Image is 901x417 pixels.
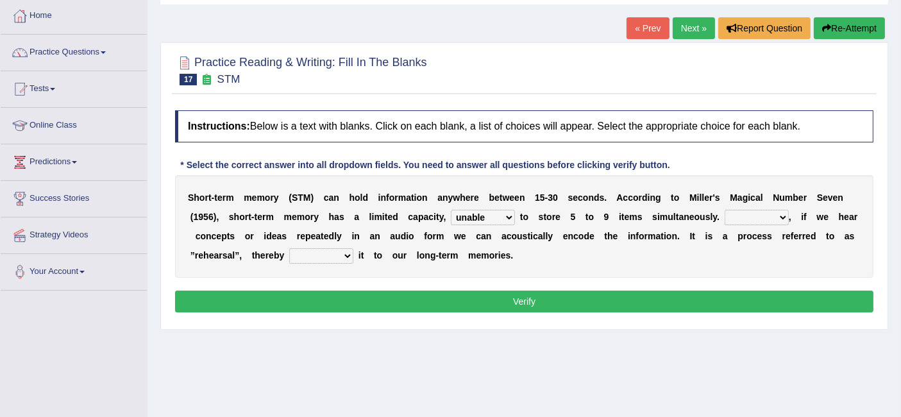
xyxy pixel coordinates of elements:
b: n [650,192,656,203]
b: i [406,231,408,241]
b: o [512,231,518,241]
b: c [196,231,201,241]
b: c [324,192,329,203]
a: Next » [673,17,715,39]
b: i [619,212,621,222]
b: s [539,212,544,222]
b: i [434,212,436,222]
b: r [639,192,642,203]
b: c [212,231,217,241]
b: n [519,192,525,203]
b: M [303,192,311,203]
b: t [520,212,523,222]
b: e [798,192,804,203]
b: i [664,231,666,241]
b: ) [311,192,314,203]
b: o [633,192,639,203]
b: p [221,231,227,241]
b: M [689,192,697,203]
b: o [245,231,251,241]
b: e [589,231,594,241]
b: a [406,192,411,203]
b: a [849,212,854,222]
b: w [816,212,823,222]
b: r [471,192,474,203]
b: m [785,192,793,203]
b: e [613,231,618,241]
b: d [401,231,407,241]
b: 9 [604,212,609,222]
b: e [823,212,829,222]
b: m [398,192,406,203]
b: s [339,212,344,222]
b: w [453,192,460,203]
b: b [793,192,798,203]
b: e [387,212,392,222]
b: l [543,231,546,241]
b: . [717,212,720,222]
b: a [737,192,743,203]
b: y [337,231,342,241]
b: h [234,212,240,222]
b: i [748,192,750,203]
b: b [489,192,494,203]
b: t [692,231,695,241]
b: s [652,212,657,222]
b: n [375,231,380,241]
b: d [642,192,648,203]
b: g [655,192,661,203]
b: a [723,231,728,241]
b: e [844,212,849,222]
b: 9 [198,212,203,222]
b: i [382,212,385,222]
b: c [507,231,512,241]
b: r [798,231,802,241]
b: i [372,212,375,222]
b: ( [289,192,292,203]
b: h [607,231,613,241]
div: * Select the correct answer into all dropdown fields. You need to answer all questions before cli... [175,158,675,172]
b: , [443,212,446,222]
b: i [657,212,660,222]
a: Practice Questions [1,35,147,67]
b: e [272,231,277,241]
b: t [661,231,664,241]
b: i [648,192,650,203]
b: N [773,192,779,203]
a: Strategy Videos [1,217,147,250]
b: e [689,212,695,222]
b: n [684,212,689,222]
b: a [481,231,486,241]
b: o [746,231,752,241]
b: e [786,231,791,241]
b: n [589,192,594,203]
b: p [305,231,311,241]
b: i [697,192,700,203]
a: Online Class [1,108,147,140]
a: Tests [1,71,147,103]
b: f [636,231,639,241]
b: t [248,212,251,222]
b: e [555,212,560,222]
b: m [226,192,233,203]
b: . [604,192,607,203]
b: a [354,212,359,222]
b: t [544,212,547,222]
b: r [804,192,807,203]
b: t [385,212,388,222]
b: e [563,231,568,241]
b: o [589,212,594,222]
b: r [433,231,436,241]
b: t [671,192,674,203]
b: e [757,231,762,241]
b: m [266,212,274,222]
b: a [334,212,339,222]
b: f [386,192,389,203]
b: I [690,231,693,241]
b: m [648,231,655,241]
b: s [229,212,234,222]
b: r [245,212,248,222]
b: n [333,192,339,203]
b: w [454,231,461,241]
b: a [329,192,334,203]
